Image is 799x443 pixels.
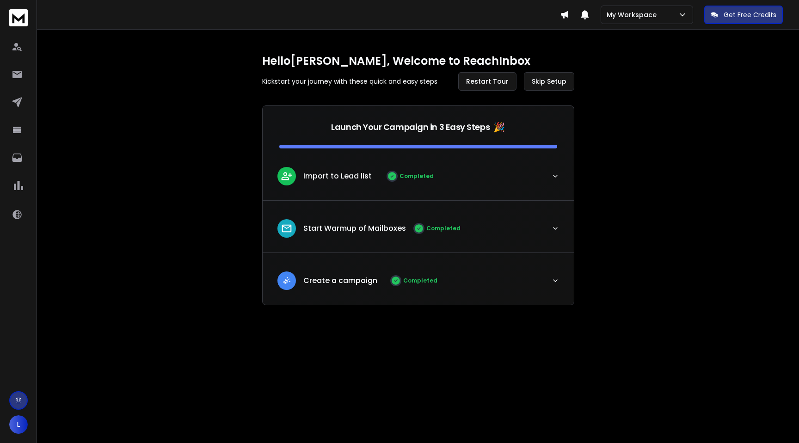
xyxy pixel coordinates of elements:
button: L [9,415,28,434]
p: Kickstart your journey with these quick and easy steps [262,77,437,86]
p: Completed [399,172,434,180]
p: Completed [426,225,461,232]
p: Completed [403,277,437,284]
span: Skip Setup [532,77,566,86]
p: My Workspace [607,10,660,19]
img: logo [9,9,28,26]
button: Skip Setup [524,72,574,91]
p: Create a campaign [303,275,377,286]
button: leadCreate a campaignCompleted [263,264,574,305]
img: lead [281,275,293,286]
p: Import to Lead list [303,171,372,182]
h1: Hello [PERSON_NAME] , Welcome to ReachInbox [262,54,574,68]
p: Start Warmup of Mailboxes [303,223,406,234]
span: 🎉 [493,121,505,134]
button: Restart Tour [458,72,516,91]
button: leadStart Warmup of MailboxesCompleted [263,212,574,252]
img: lead [281,222,293,234]
p: Launch Your Campaign in 3 Easy Steps [331,121,490,134]
img: lead [281,170,293,182]
button: Get Free Credits [704,6,783,24]
button: leadImport to Lead listCompleted [263,160,574,200]
p: Get Free Credits [724,10,776,19]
